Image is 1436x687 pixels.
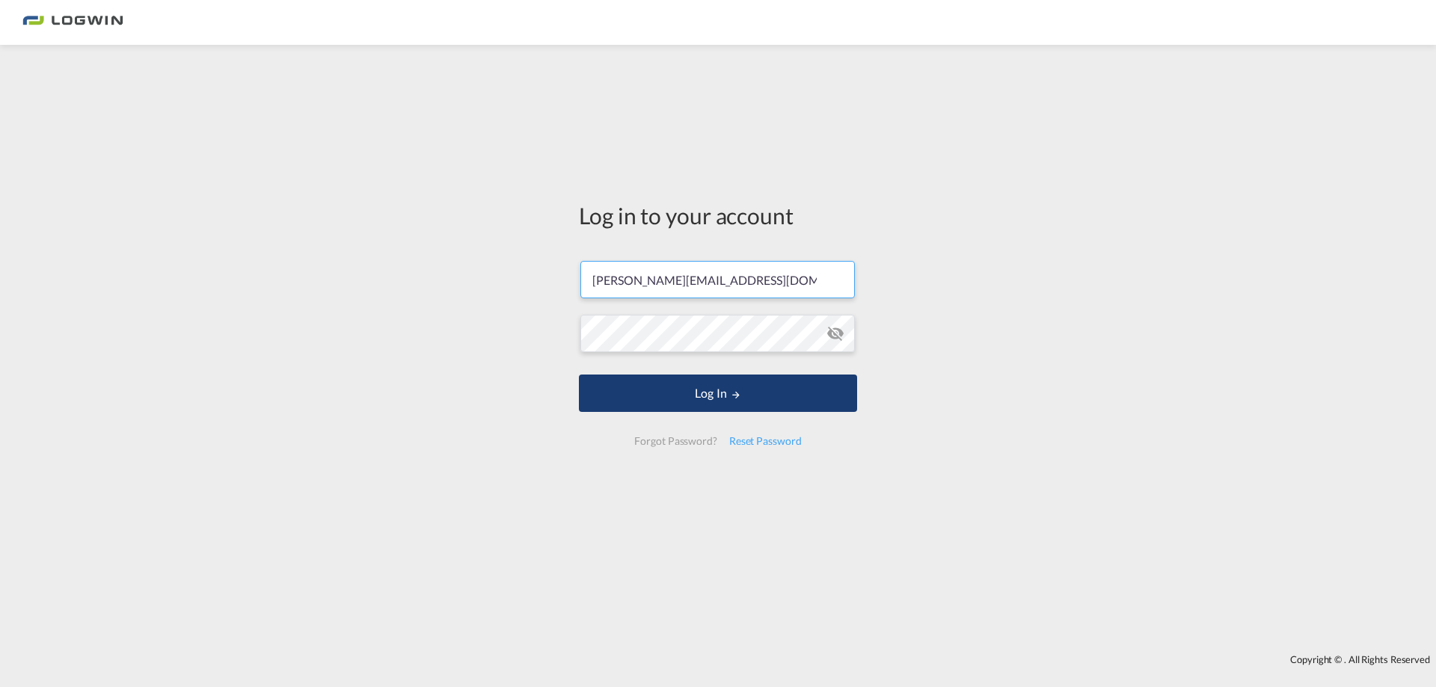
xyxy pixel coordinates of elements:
div: Log in to your account [579,200,857,231]
input: Enter email/phone number [580,261,855,298]
md-icon: icon-eye-off [826,324,844,342]
div: Forgot Password? [628,428,722,455]
div: Reset Password [723,428,808,455]
img: bc73a0e0d8c111efacd525e4c8ad7d32.png [22,6,123,40]
button: LOGIN [579,375,857,412]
